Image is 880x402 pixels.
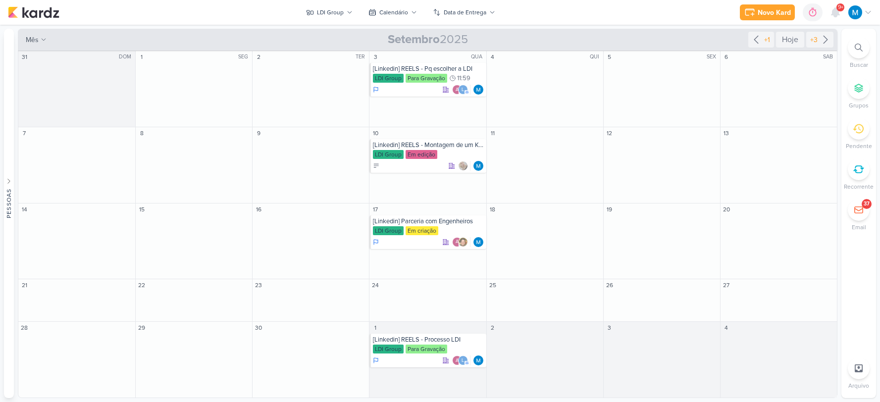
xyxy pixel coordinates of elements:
[19,52,29,62] div: 31
[473,85,483,95] div: Responsável: MARIANA MIRANDA
[458,161,468,171] img: Sarah Violante
[848,5,862,19] img: MARIANA MIRANDA
[119,53,134,61] div: DOM
[488,204,498,214] div: 18
[373,336,484,344] div: [Linkedin] REELS - Processo LDI
[473,161,483,171] div: Responsável: MARIANA MIRANDA
[373,238,379,246] div: Em Andamento
[758,7,791,18] div: Novo Kard
[473,355,483,365] div: Responsável: MARIANA MIRANDA
[762,35,772,45] div: +1
[19,323,29,333] div: 28
[605,204,615,214] div: 19
[137,204,147,214] div: 15
[605,280,615,290] div: 26
[137,52,147,62] div: 1
[406,345,447,353] div: Para Gravação
[452,85,470,95] div: Colaboradores: aline.ferraz@ldigroup.com.br, luciano@ldigroup.com.br
[373,345,404,353] div: LDI Group
[388,32,440,47] strong: Setembro
[452,355,470,365] div: Colaboradores: aline.ferraz@ldigroup.com.br, luciano@ldigroup.com.br
[590,53,602,61] div: QUI
[356,53,368,61] div: TER
[373,150,404,159] div: LDI Group
[850,60,868,69] p: Buscar
[406,226,438,235] div: Em criação
[8,6,59,18] img: kardz.app
[473,355,483,365] img: MARIANA MIRANDA
[19,280,29,290] div: 21
[848,381,869,390] p: Arquivo
[373,141,484,149] div: [Linkedin] REELS - Montagem de um Kit Elétrico
[488,280,498,290] div: 25
[473,161,483,171] img: MARIANA MIRANDA
[137,128,147,138] div: 8
[473,237,483,247] img: MARIANA MIRANDA
[808,35,820,45] div: +3
[456,240,459,245] p: a
[373,74,404,83] div: LDI Group
[605,52,615,62] div: 5
[452,85,462,95] div: aline.ferraz@ldigroup.com.br
[254,52,263,62] div: 2
[823,53,836,61] div: SAB
[471,53,485,61] div: QUA
[137,323,147,333] div: 29
[462,358,464,363] p: l
[458,161,470,171] div: Colaboradores: Sarah Violante
[4,29,14,398] button: Pessoas
[458,85,468,95] div: luciano@ldigroup.com.br
[456,358,459,363] p: a
[370,280,380,290] div: 24
[254,204,263,214] div: 16
[254,323,263,333] div: 30
[373,226,404,235] div: LDI Group
[462,88,464,93] p: l
[488,128,498,138] div: 11
[456,88,459,93] p: a
[473,85,483,95] img: MARIANA MIRANDA
[373,65,484,73] div: [Linkedin] REELS - Pq escolher a LDI
[849,101,869,110] p: Grupos
[238,53,251,61] div: SEG
[722,52,731,62] div: 6
[605,323,615,333] div: 3
[137,280,147,290] div: 22
[388,32,468,48] span: 2025
[373,86,379,94] div: Em Andamento
[406,150,437,159] div: Em edição
[457,75,470,82] span: 11:59
[370,52,380,62] div: 3
[740,4,795,20] button: Novo Kard
[864,200,870,208] div: 37
[452,237,470,247] div: Colaboradores: aline.ferraz@ldigroup.com.br, Gustavo Galvão
[452,237,462,247] div: aline.ferraz@ldigroup.com.br
[458,237,468,247] img: Gustavo Galvão
[452,355,462,365] div: aline.ferraz@ldigroup.com.br
[254,280,263,290] div: 23
[605,128,615,138] div: 12
[473,237,483,247] div: Responsável: MARIANA MIRANDA
[844,182,874,191] p: Recorrente
[370,128,380,138] div: 10
[370,323,380,333] div: 1
[852,223,866,232] p: Email
[406,74,447,83] div: Para Gravação
[373,217,484,225] div: [Linkedin] Parceria com Engenheiros
[458,355,468,365] div: luciano@ldigroup.com.br
[838,3,843,11] span: 9+
[722,204,731,214] div: 20
[488,323,498,333] div: 2
[488,52,498,62] div: 4
[26,35,39,45] span: mês
[4,189,13,218] div: Pessoas
[254,128,263,138] div: 9
[19,204,29,214] div: 14
[722,323,731,333] div: 4
[373,162,380,169] div: A Fazer
[19,128,29,138] div: 7
[707,53,719,61] div: SEX
[846,142,872,151] p: Pendente
[841,37,876,69] li: Ctrl + F
[373,356,379,364] div: Em Andamento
